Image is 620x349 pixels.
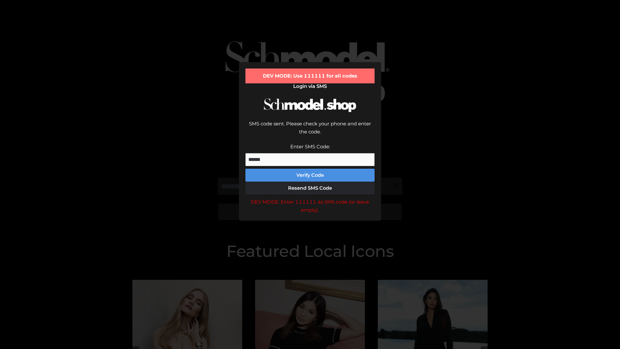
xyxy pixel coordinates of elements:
button: Verify Code [245,169,375,182]
label: Enter SMS Code: [290,143,330,150]
div: DEV MODE: Enter 111111 as SMS code (or leave empty). [245,198,375,214]
h2: Login via SMS [245,83,375,89]
div: SMS code sent. Please check your phone and enter the code. [245,120,375,143]
div: DEV MODE: Use 111111 for all codes [245,69,375,83]
button: Resend SMS Code [245,182,375,195]
img: Schmodel Logo [262,92,358,118]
